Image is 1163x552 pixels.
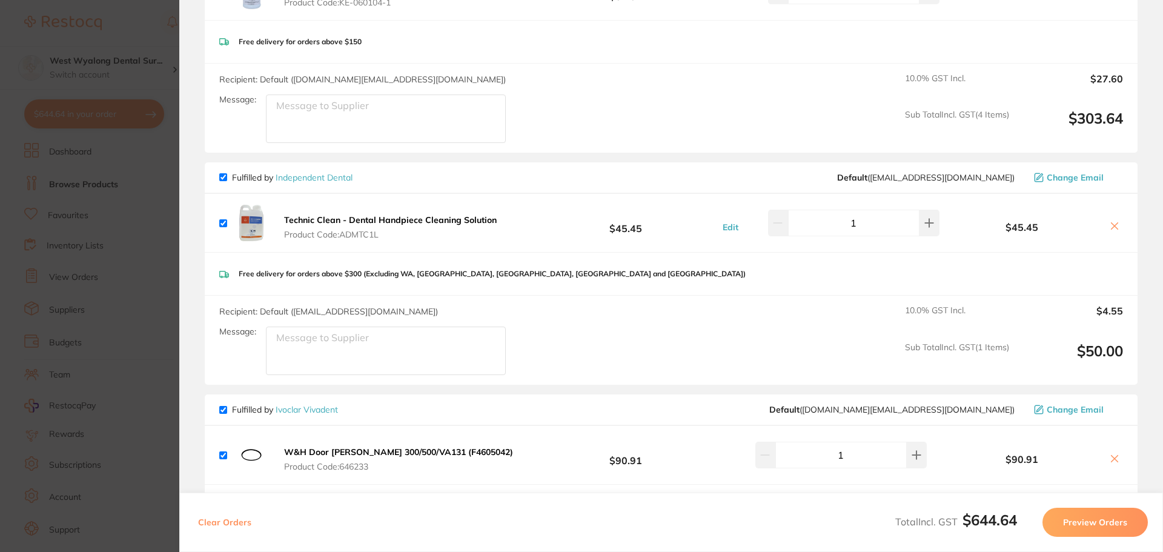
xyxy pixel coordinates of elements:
b: Default [837,172,867,183]
span: Product Code: 646233 [284,462,513,471]
b: $90.91 [943,454,1101,465]
span: Change Email [1047,173,1104,182]
span: 10.0 % GST Incl. [905,73,1009,100]
span: Product Code: ADMTC1L [284,230,497,239]
a: Independent Dental [276,172,353,183]
span: 10.0 % GST Incl. [905,305,1009,332]
button: Change Email [1030,404,1123,415]
output: $303.64 [1019,110,1123,143]
span: Change Email [1047,405,1104,414]
p: Fulfilled by [232,173,353,182]
button: Technic Clean - Dental Handpiece Cleaning Solution Product Code:ADMTC1L [280,214,500,240]
p: Free delivery for orders above $150 [239,38,362,46]
button: Clear Orders [194,508,255,537]
b: $644.64 [963,511,1017,529]
span: Recipient: Default ( [DOMAIN_NAME][EMAIL_ADDRESS][DOMAIN_NAME] ) [219,74,506,85]
a: Ivoclar Vivadent [276,404,338,415]
button: Preview Orders [1042,508,1148,537]
span: Total Incl. GST [895,516,1017,528]
output: $4.55 [1019,305,1123,332]
span: Recipient: Default ( [EMAIL_ADDRESS][DOMAIN_NAME] ) [219,306,438,317]
b: Default [769,404,800,415]
b: $45.45 [535,212,716,234]
span: orders@independentdental.com.au [837,173,1015,182]
span: Sub Total Incl. GST ( 4 Items) [905,110,1009,143]
p: Fulfilled by [232,405,338,414]
label: Message: [219,95,256,105]
b: W&H Door [PERSON_NAME] 300/500/VA131 (F4605042) [284,447,513,457]
b: $45.45 [943,222,1101,233]
span: Sub Total Incl. GST ( 1 Items) [905,342,1009,376]
img: b3l0cThhNA [232,436,271,474]
span: orders.au@ivoclar.com [769,405,1015,414]
output: $27.60 [1019,73,1123,100]
button: Edit [719,222,742,233]
b: $90.91 [535,444,716,467]
p: Free delivery for orders above $300 (Excluding WA, [GEOGRAPHIC_DATA], [GEOGRAPHIC_DATA], [GEOGRAP... [239,270,746,278]
label: Message: [219,327,256,337]
button: Change Email [1030,172,1123,183]
button: W&H Door [PERSON_NAME] 300/500/VA131 (F4605042) Product Code:646233 [280,447,517,472]
b: Technic Clean - Dental Handpiece Cleaning Solution [284,214,497,225]
img: b25mdGdkcg [232,204,271,242]
output: $50.00 [1019,342,1123,376]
